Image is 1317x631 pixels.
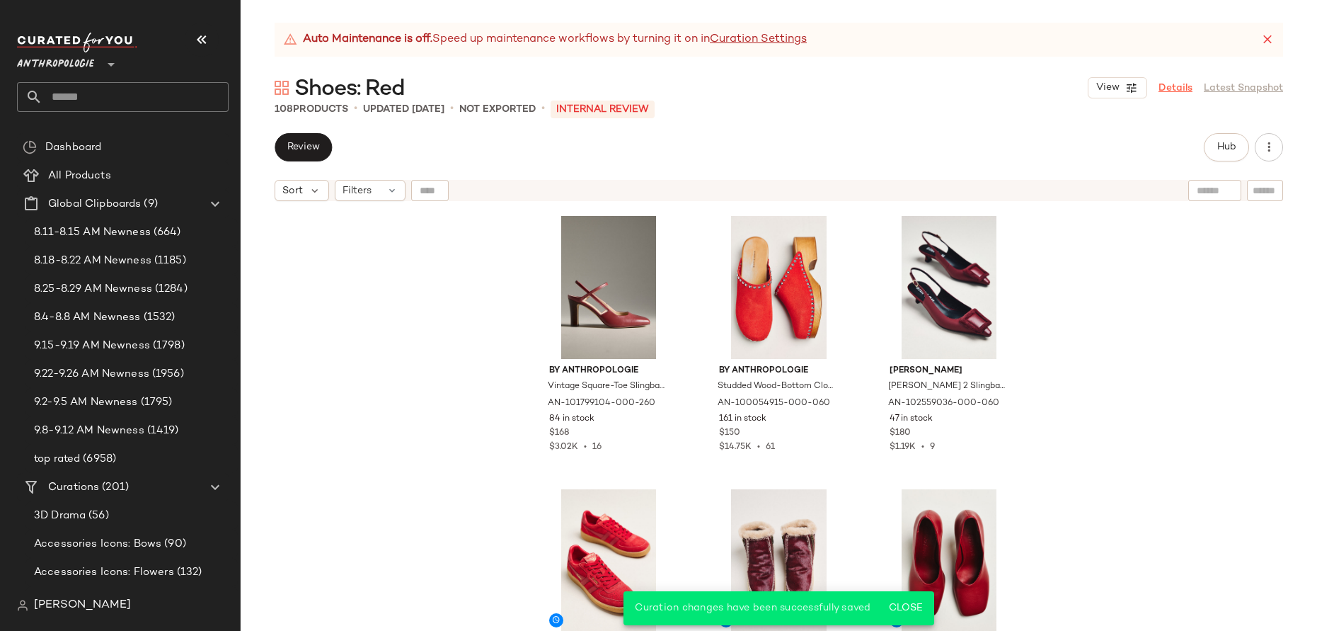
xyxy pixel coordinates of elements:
[45,140,101,156] span: Dashboard
[1095,82,1120,93] span: View
[878,216,1020,359] img: 102559036_060_b
[548,380,667,393] span: Vintage Square-Toe Slingback Heels by Anthropologie in Red, Women's, Size: 10, Leather
[48,479,99,496] span: Curations
[719,365,839,377] span: By Anthropologie
[592,443,602,452] span: 16
[34,451,80,467] span: top rated
[152,281,188,297] span: (1284)
[34,564,174,581] span: Accessories Icons: Flowers
[890,365,1009,377] span: [PERSON_NAME]
[23,140,37,154] img: svg%3e
[141,196,157,212] span: (9)
[548,397,655,410] span: AN-101799104-000-260
[282,183,303,198] span: Sort
[48,168,111,184] span: All Products
[138,394,173,411] span: (1795)
[151,224,181,241] span: (664)
[549,427,569,440] span: $168
[459,102,536,117] p: Not Exported
[161,536,186,552] span: (90)
[363,102,444,117] p: updated [DATE]
[718,380,837,393] span: Studded Wood-Bottom Clogs by Anthropologie in Red, Women's, Size: 37, Rubber/Suede/Wood
[48,196,141,212] span: Global Clipboards
[17,600,28,611] img: svg%3e
[710,31,807,48] a: Curation Settings
[174,564,202,581] span: (132)
[17,33,137,52] img: cfy_white_logo.C9jOOHJF.svg
[890,427,911,440] span: $180
[34,597,131,614] span: [PERSON_NAME]
[1204,133,1249,161] button: Hub
[890,413,933,426] span: 47 in stock
[578,443,592,452] span: •
[34,281,152,297] span: 8.25-8.29 AM Newness
[34,423,144,439] span: 9.8-9.12 AM Newness
[890,443,916,452] span: $1.19K
[34,366,149,382] span: 9.22-9.26 AM Newness
[635,603,870,613] span: Curation changes have been successfully saved
[718,397,830,410] span: AN-100054915-000-060
[719,443,752,452] span: $14.75K
[450,101,454,118] span: •
[283,31,807,48] div: Speed up maintenance workflows by turning it on in
[34,253,151,269] span: 8.18-8.22 AM Newness
[343,183,372,198] span: Filters
[888,397,999,410] span: AN-102559036-000-060
[1217,142,1236,153] span: Hub
[888,603,923,614] span: Close
[708,216,850,359] img: 100054915_060_b
[275,102,348,117] div: Products
[275,104,293,115] span: 108
[150,338,185,354] span: (1798)
[719,413,766,426] span: 161 in stock
[86,508,109,524] span: (56)
[34,338,150,354] span: 9.15-9.19 AM Newness
[549,413,594,426] span: 84 in stock
[34,224,151,241] span: 8.11-8.15 AM Newness
[34,394,138,411] span: 9.2-9.5 AM Newness
[1088,77,1147,98] button: View
[303,31,432,48] strong: Auto Maintenance is off.
[549,443,578,452] span: $3.02K
[149,366,184,382] span: (1956)
[752,443,766,452] span: •
[34,536,161,552] span: Accessories Icons: Bows
[538,216,680,359] img: 101799104_260_b
[294,75,405,103] span: Shoes: Red
[888,380,1008,393] span: [PERSON_NAME] 2 Slingback Heels by [PERSON_NAME] in Red, Women's, Size: 38 at Anthropologie
[99,479,129,496] span: (201)
[34,508,86,524] span: 3D Drama
[1158,81,1192,96] a: Details
[541,101,545,118] span: •
[141,309,176,326] span: (1532)
[549,365,669,377] span: By Anthropologie
[151,253,186,269] span: (1185)
[80,451,116,467] span: (6958)
[930,443,935,452] span: 9
[719,427,740,440] span: $150
[766,443,775,452] span: 61
[17,48,94,74] span: Anthropologie
[882,596,928,621] button: Close
[287,142,320,153] span: Review
[34,309,141,326] span: 8.4-8.8 AM Newness
[275,81,289,95] img: svg%3e
[354,101,357,118] span: •
[144,423,179,439] span: (1419)
[916,443,930,452] span: •
[551,101,655,118] p: INTERNAL REVIEW
[275,133,332,161] button: Review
